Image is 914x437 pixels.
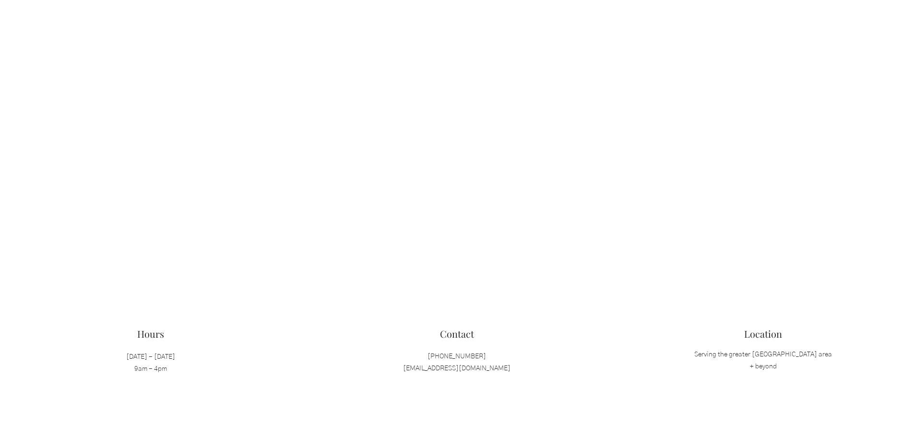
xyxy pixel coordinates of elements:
span: [DATE] - [DATE] 9am - 4pm [126,354,175,372]
span: Hours [137,327,164,340]
span: [PHONE_NUMBER] [EMAIL_ADDRESS][DOMAIN_NAME] [403,353,510,372]
a: [PHONE_NUMBER][EMAIL_ADDRESS][DOMAIN_NAME] [403,353,510,372]
h6: Location [687,327,840,340]
span: Contact [440,327,474,340]
span: Serving the greater [GEOGRAPHIC_DATA] area [694,351,832,358]
span: + beyond [750,363,777,370]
